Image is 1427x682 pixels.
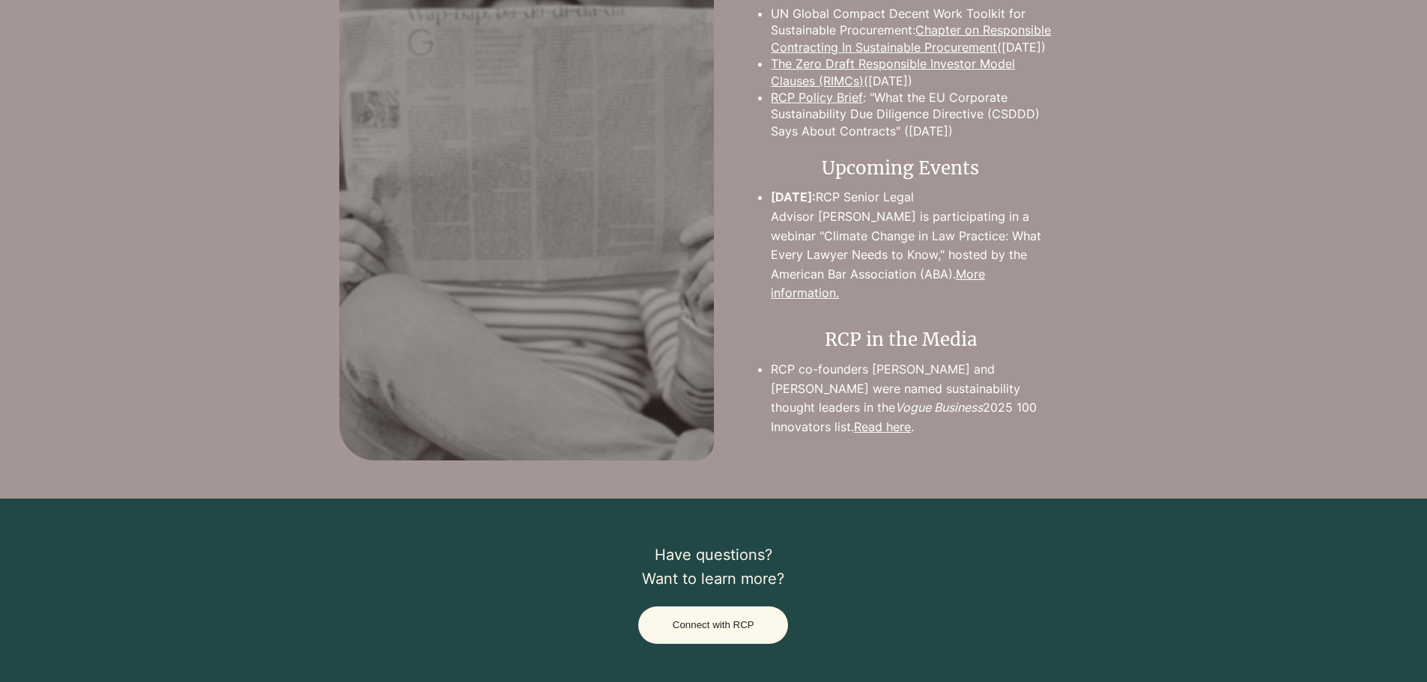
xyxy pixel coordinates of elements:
a: [DATE] [868,73,908,88]
span: Connect with RCP [673,619,754,630]
p: Want to learn more? [511,567,916,591]
p: ( [771,55,1052,89]
a: RCP Policy Brief [771,90,863,105]
span: Vogue Business [895,400,983,415]
p: Have questions? [511,543,916,567]
a: Read here [854,419,911,434]
a: The Zero Draft Responsible Investor Model Clauses (RIMCs) [771,56,1015,88]
a: ) [908,73,912,88]
button: Connect with RCP [638,606,788,644]
p: UN Global Compact Decent Work Toolkit for Sustainable Procurement: ([DATE]) [771,5,1052,55]
a: : "What the EU Corporate Sustainability Due Diligence Directive (CSDDD) Says About Contracts" ([D... [771,90,1040,138]
p: RCP co-founders [PERSON_NAME] and [PERSON_NAME] were named sustainability thought leaders in the ... [771,360,1052,436]
a: [DATE]:RCP Senior Legal Advisor [PERSON_NAME] is participating in a webinar "Climate Change in La... [771,189,1041,281]
h2: Upcoming Events [749,156,1052,181]
span: [DATE]: [771,189,816,204]
h2: RCP in the Media [749,327,1052,353]
a: Chapter on Responsible Contracting In Sustainable Procurement [771,22,1051,54]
